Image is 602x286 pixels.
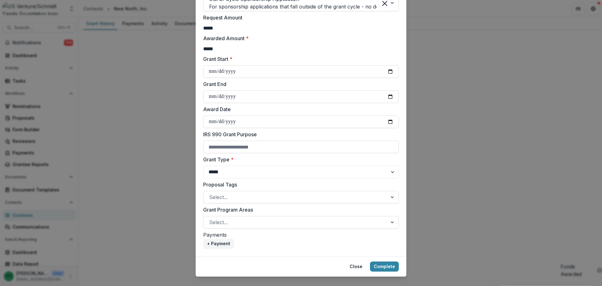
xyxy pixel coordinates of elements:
label: IRS 990 Grant Purpose [203,131,395,138]
label: Proposal Tags [203,181,395,188]
label: Grant End [203,80,395,88]
label: Award Date [203,105,395,113]
button: Complete [370,262,399,272]
label: Payments [203,232,227,238]
label: Grant Program Areas [203,206,395,213]
label: Grant Type [203,156,395,163]
button: Close [346,262,366,272]
label: Awarded Amount [203,35,395,42]
label: Grant Start [203,55,395,63]
button: + Payment [203,239,234,249]
label: Request Amount [203,14,395,21]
